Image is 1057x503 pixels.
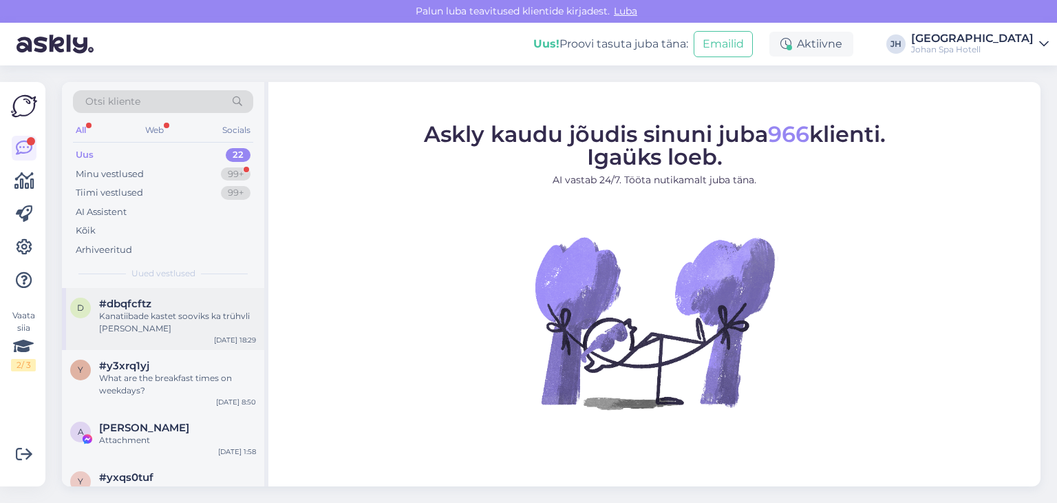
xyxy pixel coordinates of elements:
div: Vaata siia [11,309,36,371]
div: 99+ [221,167,250,181]
div: Johan Spa Hotell [911,44,1034,55]
a: [GEOGRAPHIC_DATA]Johan Spa Hotell [911,33,1049,55]
div: Proovi tasuta juba täna: [533,36,688,52]
div: AI Assistent [76,205,127,219]
div: [DATE] 18:29 [214,335,256,345]
span: y [78,476,83,486]
div: Aktiivne [769,32,853,57]
div: Arhiveeritud [76,243,132,257]
span: Otsi kliente [85,94,140,109]
div: Web [142,121,167,139]
img: No Chat active [531,198,778,446]
p: AI vastab 24/7. Tööta nutikamalt juba täna. [424,173,886,187]
div: Uus [76,148,94,162]
span: #y3xrq1yj [99,360,149,372]
span: Andrus Rako [99,422,189,434]
b: Uus! [533,37,559,50]
span: 966 [768,121,809,147]
div: 22 [226,148,250,162]
div: Kõik [76,224,96,238]
div: All [73,121,89,139]
span: #yxqs0tuf [99,471,153,484]
span: A [78,427,84,437]
span: Uued vestlused [131,267,195,280]
div: What are the breakfast times on weekdays? [99,372,256,397]
span: Askly kaudu jõudis sinuni juba klienti. Igaüks loeb. [424,121,886,170]
div: [DATE] 1:58 [218,446,256,457]
div: [DATE] 8:50 [216,397,256,407]
div: Kanatiibade kastet sooviks ka trühvli [PERSON_NAME] [99,310,256,335]
span: y [78,365,83,375]
div: JH [886,34,906,54]
span: #dbqfcftz [99,298,151,310]
button: Emailid [694,31,753,57]
div: 99+ [221,186,250,200]
div: 2 / 3 [11,359,36,371]
span: d [77,302,84,313]
img: Askly Logo [11,93,37,119]
div: [GEOGRAPHIC_DATA] [911,33,1034,44]
div: Socials [220,121,253,139]
div: Minu vestlused [76,167,144,181]
span: Luba [610,5,641,17]
div: Attachment [99,434,256,446]
div: Tiimi vestlused [76,186,143,200]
